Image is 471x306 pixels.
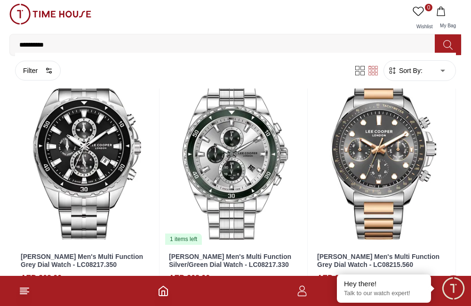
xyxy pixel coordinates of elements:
[165,234,202,245] div: 1 items left
[15,63,159,245] img: Lee Cooper Men's Multi Function Grey Dial Watch - LC08217.350
[15,61,61,81] button: Filter
[317,273,358,284] h4: AED 328.00
[21,273,62,284] h4: AED 308.00
[440,275,466,301] div: Chat Widget
[163,63,307,245] img: Lee Cooper Men's Multi Function Silver/Green Dial Watch - LC08217.330
[425,4,432,11] span: 0
[317,253,439,268] a: [PERSON_NAME] Men's Multi Function Grey Dial Watch - LC08215.560
[158,285,169,297] a: Home
[397,66,423,75] span: Sort By:
[436,23,460,28] span: My Bag
[311,63,455,245] img: Lee Cooper Men's Multi Function Grey Dial Watch - LC08215.560
[65,274,89,282] span: 20 % OFF
[344,290,424,298] p: Talk to our watch expert!
[9,4,91,24] img: ...
[169,253,291,268] a: [PERSON_NAME] Men's Multi Function Silver/Green Dial Watch - LC08217.330
[163,63,307,245] a: Lee Cooper Men's Multi Function Silver/Green Dial Watch - LC08217.3301 items left
[413,24,436,29] span: Wishlist
[411,4,434,34] a: 0Wishlist
[362,274,386,282] span: 20 % OFF
[214,274,238,282] span: 20 % OFF
[434,4,462,34] button: My Bag
[169,273,210,284] h4: AED 308.00
[21,253,143,268] a: [PERSON_NAME] Men's Multi Function Grey Dial Watch - LC08217.350
[388,66,423,75] button: Sort By:
[344,279,424,289] div: Hey there!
